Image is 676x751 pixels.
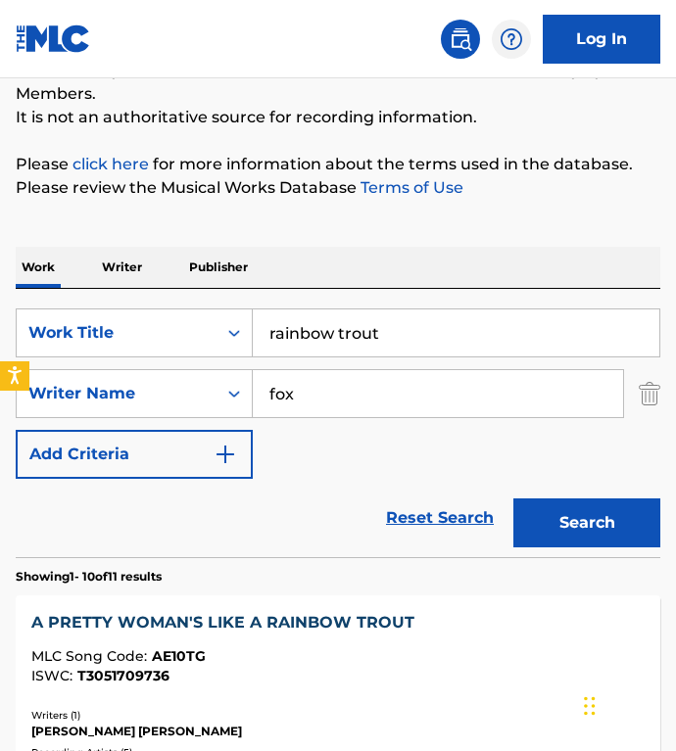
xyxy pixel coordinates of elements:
[500,27,523,51] img: help
[31,667,77,684] span: ISWC :
[513,498,660,547] button: Search
[584,677,596,735] div: Drag
[72,155,149,173] a: click here
[16,308,660,557] form: Search Form
[449,27,472,51] img: search
[31,647,152,665] span: MLC Song Code :
[31,723,644,740] div: [PERSON_NAME] [PERSON_NAME]
[16,59,660,106] p: The accuracy and completeness of The MLC's data is determined solely by our Members.
[152,647,206,665] span: AE10TG
[357,178,463,197] a: Terms of Use
[28,382,205,405] div: Writer Name
[31,611,644,634] div: A PRETTY WOMAN'S LIKE A RAINBOW TROUT
[543,15,660,64] a: Log In
[16,430,253,479] button: Add Criteria
[16,247,61,288] p: Work
[16,24,91,53] img: MLC Logo
[214,443,237,466] img: 9d2ae6d4665cec9f34b9.svg
[376,496,504,540] a: Reset Search
[16,153,660,176] p: Please for more information about the terms used in the database.
[492,20,531,59] div: Help
[16,106,660,129] p: It is not an authoritative source for recording information.
[31,708,644,723] div: Writers ( 1 )
[639,369,660,418] img: Delete Criterion
[16,568,162,586] p: Showing 1 - 10 of 11 results
[441,20,480,59] a: Public Search
[77,667,169,684] span: T3051709736
[16,176,660,200] p: Please review the Musical Works Database
[183,247,254,288] p: Publisher
[578,657,676,751] iframe: Chat Widget
[96,247,148,288] p: Writer
[28,321,205,345] div: Work Title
